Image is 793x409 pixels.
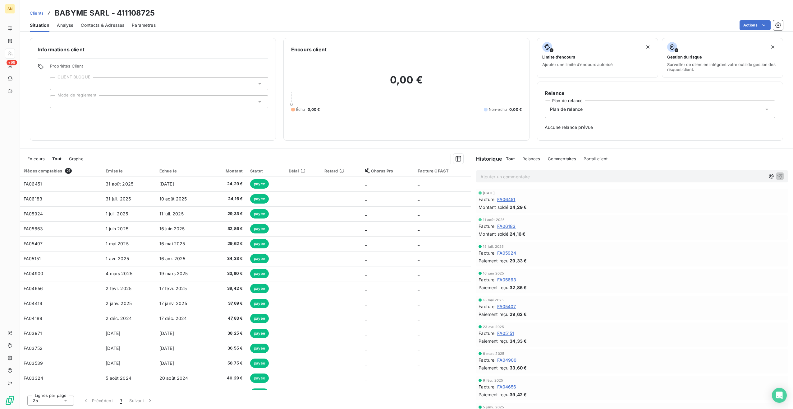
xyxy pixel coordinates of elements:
span: FA05924 [24,211,43,216]
span: 29,62 € [510,311,527,317]
span: 37,69 € [214,300,243,307]
span: FA05663 [24,226,43,231]
span: 21 [65,168,72,174]
span: 29,33 € [214,211,243,217]
span: 5 janv. 2025 [483,405,504,409]
h2: 0,00 € [291,74,522,92]
span: Relances [522,156,540,161]
div: Échue le [159,168,207,173]
span: Tout [52,156,62,161]
span: [DATE] [106,360,120,366]
span: FA04900 [24,271,43,276]
span: 24,29 € [214,181,243,187]
span: 17 déc. 2024 [159,316,187,321]
button: Limite d’encoursAjouter une limite d’encours autorisé [537,38,658,78]
span: 40,29 € [214,375,243,381]
span: 0,00 € [308,107,320,112]
span: 17 janv. 2025 [159,301,187,306]
h6: Informations client [38,46,268,53]
span: payée [250,299,269,308]
span: FA04656 [24,286,43,291]
span: payée [250,239,269,248]
span: FA03539 [24,360,43,366]
span: _ [418,196,419,201]
span: Clients [30,11,44,16]
span: payée [250,269,269,278]
span: Analyse [57,22,73,28]
span: FA05663 [497,276,516,283]
span: 32,86 € [510,284,527,291]
span: 9 févr. 2025 [483,378,503,382]
span: _ [365,181,367,186]
span: FA06451 [497,196,516,203]
span: FA05151 [497,330,514,336]
span: _ [365,286,367,291]
span: 33,60 € [510,364,527,371]
span: Limite d’encours [542,54,575,59]
span: Paiement reçu [479,338,508,344]
span: FA05924 [497,250,516,256]
input: Ajouter une valeur [55,99,60,105]
span: _ [418,286,419,291]
span: [DATE] [106,331,120,336]
span: 6 mars 2025 [483,352,504,355]
span: _ [365,226,367,231]
span: 16 mai 2025 [159,241,185,246]
span: FA03971 [24,331,42,336]
span: _ [418,331,419,336]
span: Montant soldé [479,204,508,210]
span: _ [365,346,367,351]
span: payée [250,388,269,398]
span: Surveiller ce client en intégrant votre outil de gestion des risques client. [667,62,778,72]
span: Échu [296,107,305,112]
span: 25 [33,397,38,404]
span: Plan de relance [550,106,583,112]
span: payée [250,359,269,368]
span: _ [418,316,419,321]
span: 16 juin 2025 [159,226,185,231]
span: FA04656 [497,383,516,390]
span: 1 juil. 2025 [106,211,128,216]
span: 36,55 € [214,345,243,351]
span: payée [250,344,269,353]
span: Facture : [479,357,496,363]
span: 39,42 € [510,391,527,398]
span: [DATE] [106,346,120,351]
span: _ [418,211,419,216]
span: payée [250,374,269,383]
span: FA05407 [24,241,43,246]
span: Contacts & Adresses [81,22,124,28]
a: Clients [30,10,44,16]
span: 34,33 € [510,338,527,344]
span: Commentaires [548,156,576,161]
span: Non-échu [489,107,507,112]
span: 18 mai 2025 [483,298,504,302]
div: Facture CFAST [418,168,467,173]
span: payée [250,284,269,293]
span: Situation [30,22,49,28]
span: 2 févr. 2025 [106,286,131,291]
span: FA05407 [497,303,516,310]
h6: Historique [471,155,502,162]
span: 39,42 € [214,285,243,292]
span: [DATE] [159,331,174,336]
span: 34,33 € [214,256,243,262]
div: Statut [250,168,281,173]
span: payée [250,254,269,263]
span: _ [365,241,367,246]
span: _ [418,226,419,231]
span: Facture : [479,303,496,310]
div: Montant [214,168,243,173]
span: 31 juil. 2025 [106,196,131,201]
span: Facture : [479,223,496,229]
span: Paiement reçu [479,364,508,371]
span: _ [418,301,419,306]
span: _ [365,316,367,321]
span: payée [250,209,269,219]
span: Facture : [479,330,496,336]
span: 11 juil. 2025 [159,211,184,216]
span: Facture : [479,276,496,283]
span: 4 mars 2025 [106,271,132,276]
div: Pièces comptables [24,168,98,174]
span: FA06183 [497,223,516,229]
